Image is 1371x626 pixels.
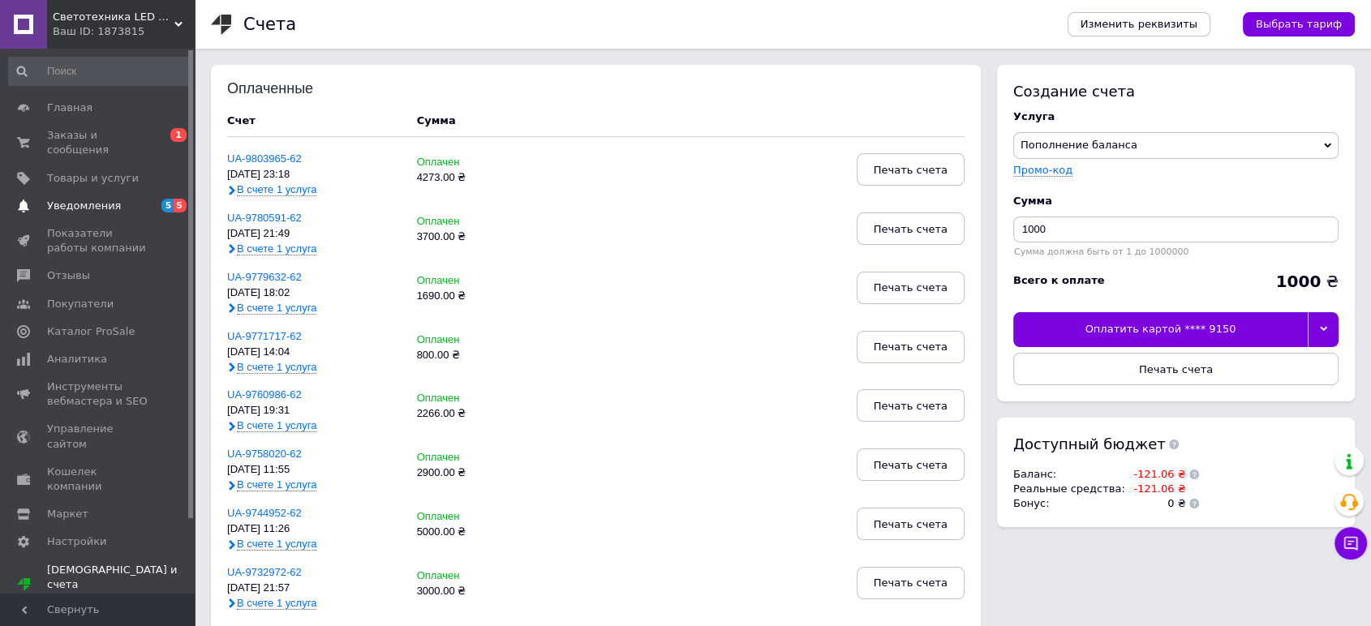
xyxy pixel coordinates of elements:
a: Выбрать тариф [1243,12,1355,36]
div: Оплачен [417,275,535,287]
span: Инструменты вебмастера и SEO [47,379,150,409]
span: Уведомления [47,199,121,213]
div: Сумма должна быть от 1 до 1000000 [1013,247,1339,257]
div: Оплачен [417,452,535,464]
span: В счете 1 услуга [237,242,316,255]
div: [DATE] 11:55 [227,464,401,476]
div: [DATE] 21:49 [227,228,401,240]
span: В счете 1 услуга [237,361,316,374]
div: [DATE] 21:57 [227,582,401,594]
a: UA-9779632-62 [227,271,302,283]
span: Печать счета [874,518,948,530]
div: 3000.00 ₴ [417,585,535,598]
span: Управление сайтом [47,422,150,451]
button: Печать счета [857,331,965,363]
a: UA-9780591-62 [227,212,302,224]
span: В счете 1 услуга [237,183,316,196]
div: [DATE] 19:31 [227,405,401,417]
div: Prom топ [47,592,195,607]
span: Печать счета [874,164,948,176]
div: Сумма [1013,194,1339,208]
div: Оплачен [417,511,535,523]
span: В счете 1 услуга [237,302,316,315]
b: 1000 [1275,272,1321,291]
button: Печать счета [857,389,965,422]
div: ₴ [1275,273,1339,289]
div: 3700.00 ₴ [417,231,535,243]
div: Ваш ID: 1873815 [53,24,195,39]
div: Счет [227,114,401,128]
a: UA-9771717-62 [227,330,302,342]
span: Печать счета [874,281,948,294]
button: Печать счета [857,567,965,599]
button: Печать счета [857,448,965,481]
div: Оплаченные [227,81,333,97]
span: Печать счета [874,223,948,235]
div: Оплатить картой **** 9150 [1013,312,1308,346]
a: UA-9744952-62 [227,507,302,519]
span: Заказы и сообщения [47,128,150,157]
button: Печать счета [857,212,965,245]
div: Оплачен [417,216,535,228]
button: Печать счета [857,508,965,540]
span: Товары и услуги [47,171,139,186]
span: 1 [170,128,187,142]
div: 2900.00 ₴ [417,467,535,479]
a: UA-9803965-62 [227,152,302,165]
span: Печать счета [874,459,948,471]
td: -121.06 ₴ [1125,482,1186,496]
span: В счете 1 услуга [237,597,316,610]
span: Печать счета [874,341,948,353]
a: UA-9760986-62 [227,388,302,401]
div: 800.00 ₴ [417,349,535,362]
div: [DATE] 23:18 [227,169,401,181]
a: UA-9758020-62 [227,448,302,460]
span: Печать счета [874,577,948,589]
a: Изменить реквизиты [1068,12,1210,36]
span: Печать счета [1139,363,1213,375]
span: В счете 1 услуга [237,478,316,491]
span: [DEMOGRAPHIC_DATA] и счета [47,563,195,607]
span: Каталог ProSale [47,324,135,339]
div: Создание счета [1013,81,1339,101]
div: 5000.00 ₴ [417,526,535,538]
div: Услуга [1013,109,1339,124]
span: 5 [174,199,187,212]
button: Чат с покупателем [1334,527,1367,560]
td: Баланс : [1013,467,1125,482]
div: 4273.00 ₴ [417,172,535,184]
span: Отзывы [47,268,90,283]
span: Светотехника LED от А до Я [53,10,174,24]
input: Введите сумму [1013,217,1339,242]
span: Доступный бюджет [1013,434,1166,454]
div: Всего к оплате [1013,273,1105,288]
span: Маркет [47,507,88,521]
span: Кошелек компании [47,465,150,494]
span: Покупатели [47,297,114,311]
button: Печать счета [1013,353,1339,385]
div: 2266.00 ₴ [417,408,535,420]
div: Оплачен [417,392,535,405]
div: 1690.00 ₴ [417,290,535,302]
span: 5 [161,199,174,212]
td: Реальные средства : [1013,482,1125,496]
span: Печать счета [874,400,948,412]
h1: Счета [243,15,296,34]
div: [DATE] 11:26 [227,523,401,535]
span: Настройки [47,534,106,549]
span: Показатели работы компании [47,226,150,255]
div: [DATE] 14:04 [227,346,401,358]
span: Выбрать тариф [1256,17,1342,32]
span: Главная [47,101,92,115]
span: В счете 1 услуга [237,538,316,551]
button: Печать счета [857,272,965,304]
a: UA-9732972-62 [227,566,302,578]
div: Оплачен [417,156,535,169]
label: Промо-код [1013,164,1072,176]
td: -121.06 ₴ [1125,467,1186,482]
div: Сумма [417,114,456,128]
div: Оплачен [417,570,535,582]
span: Пополнение баланса [1021,139,1137,151]
button: Печать счета [857,153,965,186]
td: Бонус : [1013,496,1125,511]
